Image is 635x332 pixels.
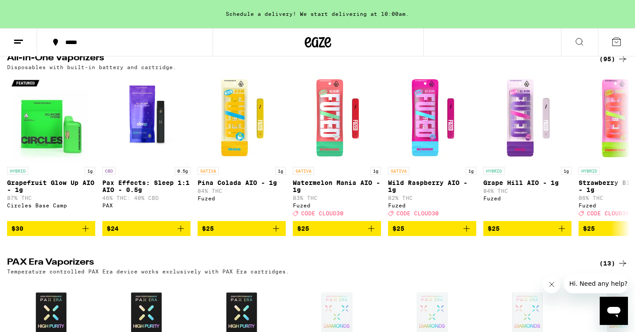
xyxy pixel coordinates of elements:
img: Fuzed - Watermelon Mania AIO - 1g [293,74,381,162]
p: 87% THC [7,195,95,201]
p: SATIVA [388,167,409,175]
p: HYBRID [7,167,28,175]
div: Fuzed [198,196,286,201]
span: $30 [11,225,23,232]
p: 82% THC [388,195,476,201]
img: PAX - Pax Effects: Sleep 1:1 AIO - 0.5g [102,74,190,162]
a: (13) [599,258,628,269]
div: Fuzed [388,203,476,208]
a: Open page for Grapefruit Glow Up AIO - 1g from Circles Base Camp [7,74,95,221]
p: 84% THC [483,188,571,194]
a: Open page for Watermelon Mania AIO - 1g from Fuzed [293,74,381,221]
p: Pina Colada AIO - 1g [198,179,286,186]
img: Fuzed - Pina Colada AIO - 1g [198,74,286,162]
p: 0.5g [175,167,190,175]
span: CODE CLOUD30 [396,211,439,217]
a: Open page for Wild Raspberry AIO - 1g from Fuzed [388,74,476,221]
p: SATIVA [198,167,219,175]
a: Open page for Pina Colada AIO - 1g from Fuzed [198,74,286,221]
button: Add to bag [198,221,286,236]
span: CODE CLOUD30 [301,211,344,217]
p: 1g [561,167,571,175]
p: Grapefruit Glow Up AIO - 1g [7,179,95,193]
img: Fuzed - Grape Hill AIO - 1g [483,74,571,162]
p: 84% THC [198,188,286,194]
iframe: Button to launch messaging window [600,297,628,325]
button: Add to bag [388,221,476,236]
p: Watermelon Mania AIO - 1g [293,179,381,193]
p: SATIVA [293,167,314,175]
span: $24 [107,225,119,232]
a: Open page for Grape Hill AIO - 1g from Fuzed [483,74,571,221]
p: 46% THC: 40% CBD [102,195,190,201]
p: 1g [85,167,95,175]
span: $25 [297,225,309,232]
p: Pax Effects: Sleep 1:1 AIO - 0.5g [102,179,190,193]
p: Grape Hill AIO - 1g [483,179,571,186]
img: Fuzed - Wild Raspberry AIO - 1g [388,74,476,162]
span: $25 [488,225,500,232]
div: Circles Base Camp [7,203,95,208]
p: CBD [102,167,116,175]
iframe: Close message [543,276,560,293]
p: 1g [466,167,476,175]
iframe: Message from company [564,274,628,293]
a: (95) [599,54,628,64]
p: Disposables with built-in battery and cartridge. [7,64,176,70]
div: Fuzed [483,196,571,201]
p: 1g [370,167,381,175]
span: $25 [583,225,595,232]
span: CODE CLOUD30 [587,211,629,217]
h2: All-In-One Vaporizers [7,54,585,64]
button: Add to bag [483,221,571,236]
p: Temperature controlled PAX Era device works exclusively with PAX Era cartridges. [7,269,289,274]
span: $25 [392,225,404,232]
span: $25 [202,225,214,232]
div: Fuzed [293,203,381,208]
button: Add to bag [293,221,381,236]
a: Open page for Pax Effects: Sleep 1:1 AIO - 0.5g from PAX [102,74,190,221]
h2: PAX Era Vaporizers [7,258,585,269]
div: PAX [102,203,190,208]
p: HYBRID [483,167,504,175]
p: 1g [275,167,286,175]
p: 83% THC [293,195,381,201]
img: Circles Base Camp - Grapefruit Glow Up AIO - 1g [7,74,95,162]
p: HYBRID [579,167,600,175]
button: Add to bag [102,221,190,236]
p: Wild Raspberry AIO - 1g [388,179,476,193]
button: Add to bag [7,221,95,236]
